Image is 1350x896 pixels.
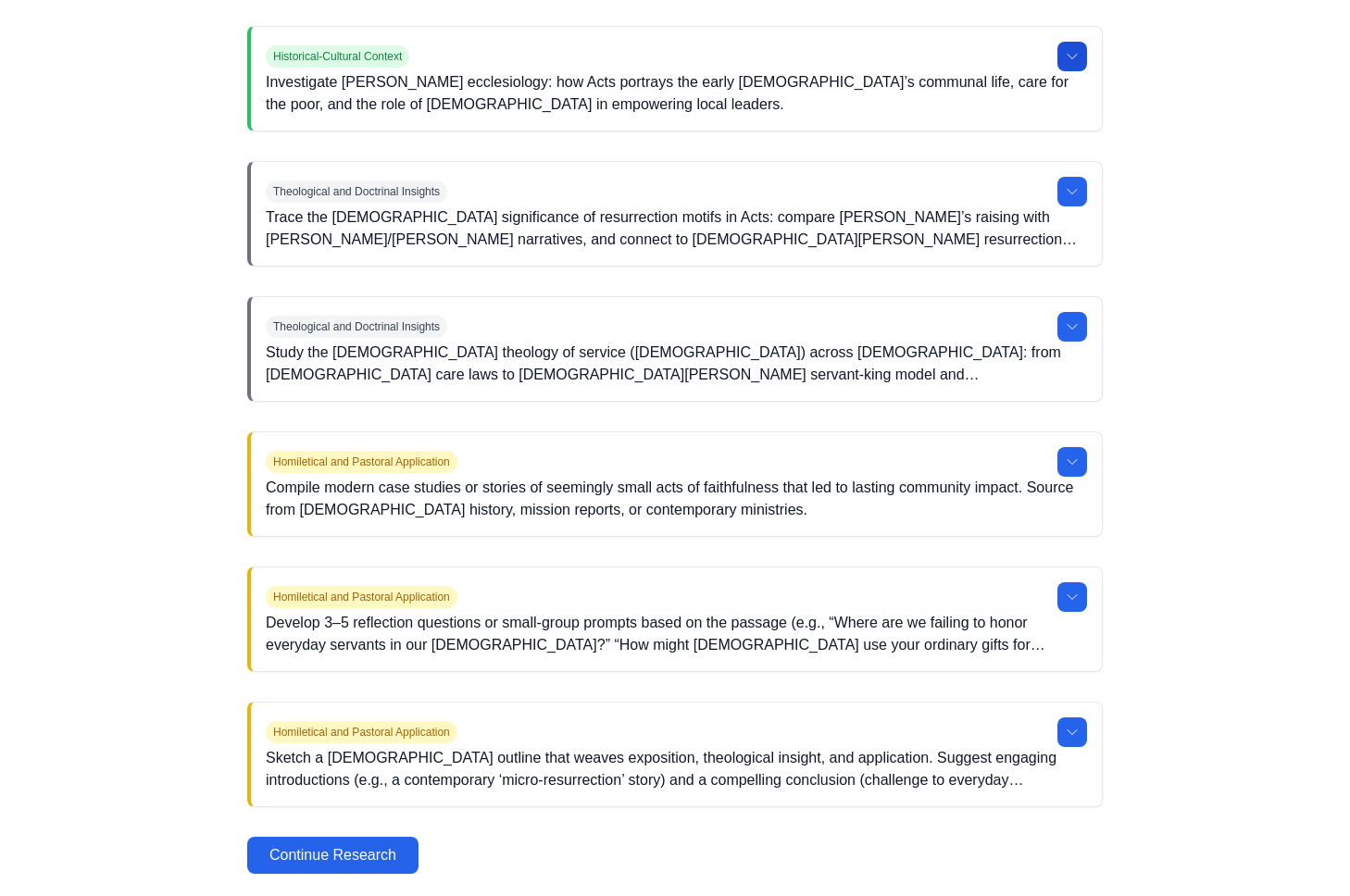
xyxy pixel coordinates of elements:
button: Continue Research [247,837,419,874]
p: Sketch a [DEMOGRAPHIC_DATA] outline that weaves exposition, theological insight, and application.... [266,747,1087,791]
p: Investigate [PERSON_NAME] ecclesiology: how Acts portrays the early [DEMOGRAPHIC_DATA]’s communal... [266,71,1087,116]
span: Theological and Doctrinal Insights [266,180,447,203]
p: Compile modern case studies or stories of seemingly small acts of faithfulness that led to lastin... [266,477,1087,521]
p: Study the [DEMOGRAPHIC_DATA] theology of service ([DEMOGRAPHIC_DATA]) across [DEMOGRAPHIC_DATA]: ... [266,342,1087,386]
span: Historical-Cultural Context [266,45,409,68]
span: Homiletical and Pastoral Application [266,451,457,473]
span: Homiletical and Pastoral Application [266,586,457,608]
iframe: Drift Widget Chat Controller [1257,803,1328,874]
p: Develop 3–5 reflection questions or small-group prompts based on the passage (e.g., “Where are we... [266,612,1087,656]
span: Theological and Doctrinal Insights [266,316,447,338]
p: Trace the [DEMOGRAPHIC_DATA] significance of resurrection motifs in Acts: compare [PERSON_NAME]’s... [266,206,1087,251]
span: Homiletical and Pastoral Application [266,721,457,743]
